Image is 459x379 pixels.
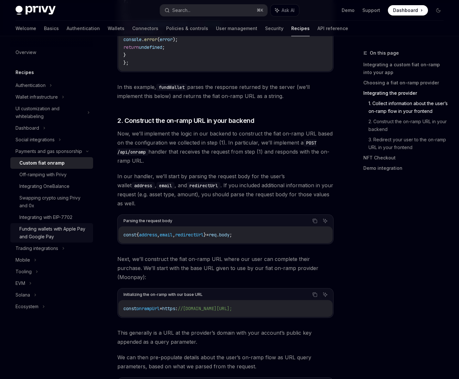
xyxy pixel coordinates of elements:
[123,60,129,66] span: };
[370,49,399,57] span: On this page
[117,172,334,208] span: In our handler, we’ll start by parsing the request body for the user’s wallet , , and . If you in...
[10,47,93,58] a: Overview
[363,88,449,98] a: Integrating the provider
[156,84,187,91] code: fundWallet
[166,21,208,36] a: Policies & controls
[311,290,319,299] button: Copy the contents from the code block
[19,159,65,167] div: Custom fiat onramp
[117,254,334,282] span: Next, we’ll construct the fiat on-ramp URL where our user can complete their purchase. We’ll star...
[10,223,93,243] a: Funding wallets with Apple Pay and Google Pay
[162,306,175,311] span: https
[123,232,136,238] span: const
[156,182,175,189] code: email
[123,52,126,58] span: }
[393,7,418,14] span: Dashboard
[363,153,449,163] a: NFT Checkout
[342,7,355,14] a: Demo
[123,306,136,311] span: const
[317,21,348,36] a: API reference
[123,290,203,299] div: Initializing the on-ramp with our base URL
[16,303,38,310] div: Ecosystem
[204,232,206,238] span: }
[311,217,319,225] button: Copy the contents from the code block
[16,49,36,56] div: Overview
[433,5,443,16] button: Toggle dark mode
[117,328,334,346] span: This generally is a URL at the provider’s domain with your account’s public key appended as a que...
[123,37,142,42] span: console
[144,37,157,42] span: error
[117,129,334,165] span: Now, we’ll implement the logic in our backend to construct the fiat on-ramp URL based on the conf...
[160,37,173,42] span: error
[217,232,219,238] span: .
[19,194,89,210] div: Swapping crypto using Privy and 0x
[363,163,449,173] a: Demo integration
[16,69,34,76] h5: Recipes
[362,7,380,14] a: Support
[142,37,144,42] span: .
[108,21,124,36] a: Wallets
[16,81,46,89] div: Authentication
[117,353,334,371] span: We can then pre-populate details about the user’s on-ramp flow as URL query parameters, based on ...
[16,6,56,15] img: dark logo
[16,136,55,144] div: Social integrations
[10,211,93,223] a: Integrating with EIP-7702
[16,268,32,276] div: Tooling
[16,147,82,155] div: Payments and gas sponsorship
[117,82,334,101] span: In this example, parses the response returned by the server (we’ll implement this below) and retu...
[178,306,232,311] span: //[DOMAIN_NAME][URL];
[216,21,257,36] a: User management
[206,232,209,238] span: =
[136,306,160,311] span: onrampUrl
[175,306,178,311] span: :
[160,5,268,16] button: Search...⌘K
[388,5,428,16] a: Dashboard
[136,232,139,238] span: {
[265,21,283,36] a: Security
[368,116,449,135] a: 2. Construct the on-ramp URL in your backend
[321,217,329,225] button: Ask AI
[123,217,172,225] div: Parsing the request body
[173,37,178,42] span: );
[173,232,175,238] span: ,
[16,279,25,287] div: EVM
[19,213,72,221] div: Integrating with EIP-7702
[363,78,449,88] a: Choosing a fiat on-ramp provider
[291,21,310,36] a: Recipes
[175,232,204,238] span: redirectUrl
[139,44,162,50] span: undefined
[10,180,93,192] a: Integrating OneBalance
[10,157,93,169] a: Custom fiat onramp
[44,21,59,36] a: Basics
[19,225,89,241] div: Funding wallets with Apple Pay and Google Pay
[132,182,155,189] code: address
[219,232,229,238] span: body
[16,93,58,101] div: Wallet infrastructure
[229,232,232,238] span: ;
[157,37,160,42] span: (
[187,182,220,189] code: redirectUrl
[160,306,162,311] span: =
[209,232,217,238] span: req
[282,7,294,14] span: Ask AI
[132,21,158,36] a: Connectors
[19,182,69,190] div: Integrating OneBalance
[162,44,165,50] span: ;
[67,21,100,36] a: Authentication
[257,8,263,13] span: ⌘ K
[271,5,299,16] button: Ask AI
[16,256,30,264] div: Mobile
[16,21,36,36] a: Welcome
[321,290,329,299] button: Ask AI
[160,232,173,238] span: email
[123,44,139,50] span: return
[19,171,67,179] div: Off-ramping with Privy
[117,116,254,125] span: 2. Construct the on-ramp URL in your backend
[16,105,83,120] div: UI customization and whitelabeling
[363,60,449,78] a: Integrating a custom fiat on-ramp into your app
[16,124,39,132] div: Dashboard
[172,6,190,14] div: Search...
[10,169,93,180] a: Off-ramping with Privy
[139,232,157,238] span: address
[368,98,449,116] a: 1. Collect information about the user’s on-ramp flow in your frontend
[16,291,30,299] div: Solana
